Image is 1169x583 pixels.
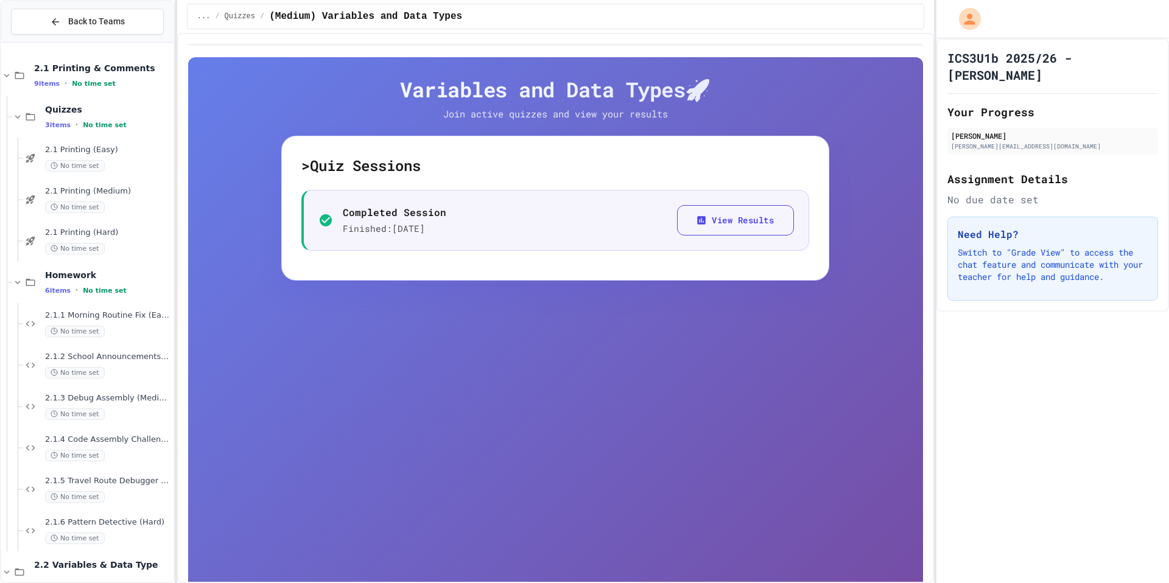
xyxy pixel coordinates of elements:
span: No time set [45,491,105,503]
h5: > Quiz Sessions [301,156,809,175]
h1: ICS3U1b 2025/26 - [PERSON_NAME] [947,49,1158,83]
span: / [215,12,219,21]
span: 2.1.3 Debug Assembly (Medium) [45,393,171,403]
span: No time set [45,326,105,337]
span: No time set [45,201,105,213]
p: Join active quizzes and view your results [418,107,692,121]
span: 2.1.1 Morning Routine Fix (Easy) [45,310,171,321]
h2: Your Progress [947,103,1158,120]
div: [PERSON_NAME] [951,130,1154,141]
p: Completed Session [343,205,446,220]
span: 2.1 Printing (Hard) [45,228,171,238]
button: View Results [677,205,794,236]
span: 2.1 Printing & Comments [34,63,171,74]
span: (Medium) Variables and Data Types [269,9,462,24]
div: No due date set [947,192,1158,207]
span: 2.1.6 Pattern Detective (Hard) [45,517,171,528]
iframe: chat widget [1118,534,1157,571]
span: Quizzes [225,12,255,21]
span: 2.2 Variables & Data Type [34,559,171,570]
h2: Assignment Details [947,170,1158,187]
span: 2.1 Printing (Easy) [45,145,171,155]
span: 2.1.5 Travel Route Debugger (Hard) [45,476,171,486]
span: No time set [83,121,127,129]
span: No time set [83,287,127,295]
span: Quizzes [45,104,171,115]
span: 3 items [45,121,71,129]
span: • [75,285,78,295]
span: • [65,79,67,88]
span: No time set [45,450,105,461]
span: / [260,12,264,21]
span: No time set [45,160,105,172]
span: Back to Teams [68,15,125,28]
p: Finished: [DATE] [343,222,446,236]
h3: Need Help? [958,227,1148,242]
span: No time set [45,367,105,379]
span: 2.1 Printing (Medium) [45,186,171,197]
span: 6 items [45,287,71,295]
span: 2.1.4 Code Assembly Challenge (Medium) [45,435,171,445]
span: 2.1.2 School Announcements (Easy) [45,352,171,362]
span: No time set [45,243,105,254]
span: No time set [45,408,105,420]
span: ... [197,12,211,21]
span: • [75,120,78,130]
div: My Account [946,5,984,33]
button: Back to Teams [11,9,164,35]
iframe: chat widget [1068,481,1157,533]
span: Homework [45,270,171,281]
span: 9 items [34,80,60,88]
span: No time set [45,532,105,544]
div: [PERSON_NAME][EMAIL_ADDRESS][DOMAIN_NAME] [951,142,1154,151]
p: Switch to "Grade View" to access the chat feature and communicate with your teacher for help and ... [958,246,1148,283]
span: No time set [72,80,116,88]
h4: Variables and Data Types 🚀 [281,77,829,102]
